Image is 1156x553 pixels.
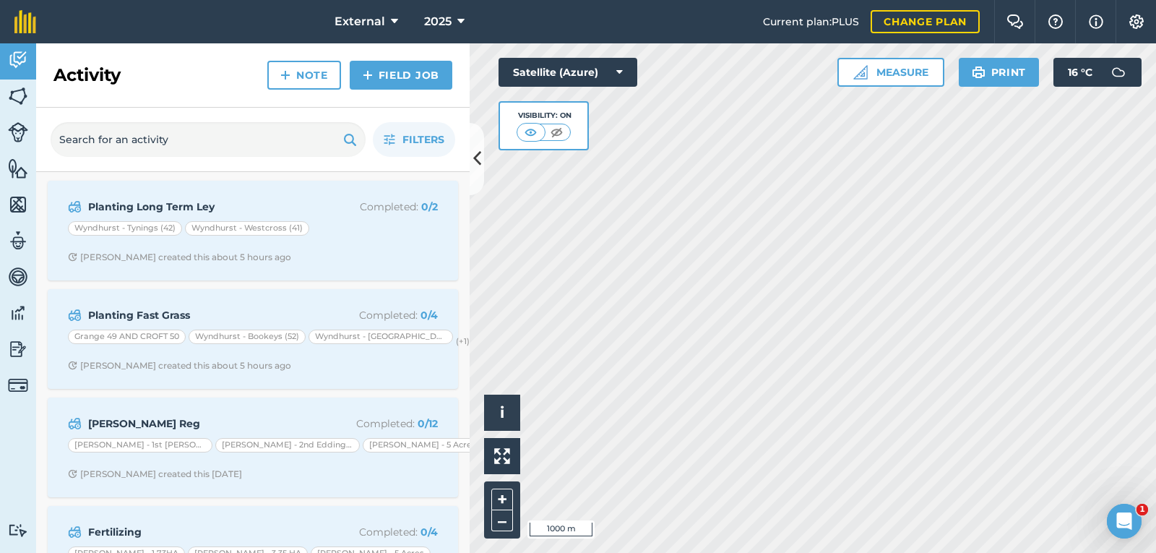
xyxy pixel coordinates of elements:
div: [PERSON_NAME] created this [DATE] [68,468,242,480]
div: Wyndhurst - [GEOGRAPHIC_DATA] (51) [309,330,453,344]
img: Clock with arrow pointing clockwise [68,361,77,370]
img: svg+xml;base64,PHN2ZyB4bWxucz0iaHR0cDovL3d3dy53My5vcmcvMjAwMC9zdmciIHdpZHRoPSI1NiIgaGVpZ2h0PSI2MC... [8,158,28,179]
img: Clock with arrow pointing clockwise [68,252,77,262]
button: Satellite (Azure) [499,58,637,87]
span: External [335,13,385,30]
strong: [PERSON_NAME] Reg [88,416,317,432]
img: A question mark icon [1047,14,1064,29]
span: 16 ° C [1068,58,1092,87]
h2: Activity [53,64,121,87]
img: Clock with arrow pointing clockwise [68,469,77,479]
img: svg+xml;base64,PD94bWwgdmVyc2lvbj0iMS4wIiBlbmNvZGluZz0idXRmLTgiPz4KPCEtLSBHZW5lcmF0b3I6IEFkb2JlIE... [8,375,28,395]
p: Completed : [323,416,438,432]
img: A cog icon [1128,14,1145,29]
img: svg+xml;base64,PHN2ZyB4bWxucz0iaHR0cDovL3d3dy53My5vcmcvMjAwMC9zdmciIHdpZHRoPSI1NiIgaGVpZ2h0PSI2MC... [8,194,28,215]
button: – [491,510,513,531]
input: Search for an activity [51,122,366,157]
img: svg+xml;base64,PD94bWwgdmVyc2lvbj0iMS4wIiBlbmNvZGluZz0idXRmLTgiPz4KPCEtLSBHZW5lcmF0b3I6IEFkb2JlIE... [68,306,82,324]
img: svg+xml;base64,PD94bWwgdmVyc2lvbj0iMS4wIiBlbmNvZGluZz0idXRmLTgiPz4KPCEtLSBHZW5lcmF0b3I6IEFkb2JlIE... [1104,58,1133,87]
span: 2025 [424,13,452,30]
span: i [500,403,504,421]
img: svg+xml;base64,PD94bWwgdmVyc2lvbj0iMS4wIiBlbmNvZGluZz0idXRmLTgiPz4KPCEtLSBHZW5lcmF0b3I6IEFkb2JlIE... [68,523,82,541]
button: i [484,395,520,431]
iframe: Intercom live chat [1107,504,1142,539]
div: Grange 49 AND CROFT 50 [68,330,186,344]
img: svg+xml;base64,PD94bWwgdmVyc2lvbj0iMS4wIiBlbmNvZGluZz0idXRmLTgiPz4KPCEtLSBHZW5lcmF0b3I6IEFkb2JlIE... [8,122,28,142]
img: svg+xml;base64,PHN2ZyB4bWxucz0iaHR0cDovL3d3dy53My5vcmcvMjAwMC9zdmciIHdpZHRoPSIxNCIgaGVpZ2h0PSIyNC... [280,67,290,84]
img: Four arrows, one pointing top left, one top right, one bottom right and the last bottom left [494,448,510,464]
div: Visibility: On [517,110,571,121]
img: svg+xml;base64,PHN2ZyB4bWxucz0iaHR0cDovL3d3dy53My5vcmcvMjAwMC9zdmciIHdpZHRoPSIxNyIgaGVpZ2h0PSIxNy... [1089,13,1103,30]
strong: Planting Long Term Ley [88,199,317,215]
div: [PERSON_NAME] - 1st [PERSON_NAME] [68,438,212,453]
img: svg+xml;base64,PD94bWwgdmVyc2lvbj0iMS4wIiBlbmNvZGluZz0idXRmLTgiPz4KPCEtLSBHZW5lcmF0b3I6IEFkb2JlIE... [8,338,28,360]
div: [PERSON_NAME] - 5 Acres Leg [363,438,501,453]
div: Wyndhurst - Westcross (41) [185,221,309,236]
a: [PERSON_NAME] RegCompleted: 0/12[PERSON_NAME] - 1st [PERSON_NAME][PERSON_NAME] - 2nd Eddingtons 0... [56,406,449,489]
button: 16 °C [1053,58,1142,87]
strong: Fertilizing [88,524,317,540]
button: Print [959,58,1040,87]
img: svg+xml;base64,PD94bWwgdmVyc2lvbj0iMS4wIiBlbmNvZGluZz0idXRmLTgiPz4KPCEtLSBHZW5lcmF0b3I6IEFkb2JlIE... [8,266,28,288]
strong: Planting Fast Grass [88,307,317,323]
div: [PERSON_NAME] created this about 5 hours ago [68,360,291,372]
a: Planting Long Term LeyCompleted: 0/2Wyndhurst - Tynings (42)Wyndhurst - Westcross (41)Clock with ... [56,189,449,272]
small: (+ 1 ) [456,336,470,346]
span: Current plan : PLUS [763,14,859,30]
strong: 0 / 12 [418,417,438,430]
img: svg+xml;base64,PD94bWwgdmVyc2lvbj0iMS4wIiBlbmNvZGluZz0idXRmLTgiPz4KPCEtLSBHZW5lcmF0b3I6IEFkb2JlIE... [8,49,28,71]
div: [PERSON_NAME] - 2nd Eddingtons 0.5 HA [215,438,360,453]
img: svg+xml;base64,PD94bWwgdmVyc2lvbj0iMS4wIiBlbmNvZGluZz0idXRmLTgiPz4KPCEtLSBHZW5lcmF0b3I6IEFkb2JlIE... [8,230,28,252]
img: svg+xml;base64,PD94bWwgdmVyc2lvbj0iMS4wIiBlbmNvZGluZz0idXRmLTgiPz4KPCEtLSBHZW5lcmF0b3I6IEFkb2JlIE... [68,198,82,215]
img: svg+xml;base64,PD94bWwgdmVyc2lvbj0iMS4wIiBlbmNvZGluZz0idXRmLTgiPz4KPCEtLSBHZW5lcmF0b3I6IEFkb2JlIE... [68,415,82,432]
span: Filters [402,132,444,147]
img: svg+xml;base64,PD94bWwgdmVyc2lvbj0iMS4wIiBlbmNvZGluZz0idXRmLTgiPz4KPCEtLSBHZW5lcmF0b3I6IEFkb2JlIE... [8,523,28,537]
strong: 0 / 4 [420,526,438,539]
img: svg+xml;base64,PD94bWwgdmVyc2lvbj0iMS4wIiBlbmNvZGluZz0idXRmLTgiPz4KPCEtLSBHZW5lcmF0b3I6IEFkb2JlIE... [8,302,28,324]
img: Ruler icon [853,65,868,80]
a: Field Job [350,61,452,90]
a: Planting Fast GrassCompleted: 0/4Grange 49 AND CROFT 50Wyndhurst - Bookeys (52)Wyndhurst - [GEOGR... [56,298,449,380]
strong: 0 / 4 [420,309,438,322]
div: [PERSON_NAME] created this about 5 hours ago [68,252,291,263]
button: + [491,489,513,510]
a: Change plan [871,10,980,33]
button: Filters [373,122,455,157]
img: svg+xml;base64,PHN2ZyB4bWxucz0iaHR0cDovL3d3dy53My5vcmcvMjAwMC9zdmciIHdpZHRoPSI1MCIgaGVpZ2h0PSI0MC... [548,125,566,140]
p: Completed : [323,524,438,540]
img: svg+xml;base64,PHN2ZyB4bWxucz0iaHR0cDovL3d3dy53My5vcmcvMjAwMC9zdmciIHdpZHRoPSI1NiIgaGVpZ2h0PSI2MC... [8,85,28,107]
a: Note [267,61,341,90]
div: Wyndhurst - Tynings (42) [68,221,182,236]
p: Completed : [323,307,438,323]
img: Two speech bubbles overlapping with the left bubble in the forefront [1006,14,1024,29]
button: Measure [837,58,944,87]
strong: 0 / 2 [421,200,438,213]
img: svg+xml;base64,PHN2ZyB4bWxucz0iaHR0cDovL3d3dy53My5vcmcvMjAwMC9zdmciIHdpZHRoPSIxOSIgaGVpZ2h0PSIyNC... [972,64,985,81]
img: fieldmargin Logo [14,10,36,33]
span: 1 [1136,504,1148,515]
div: Wyndhurst - Bookeys (52) [189,330,306,344]
img: svg+xml;base64,PHN2ZyB4bWxucz0iaHR0cDovL3d3dy53My5vcmcvMjAwMC9zdmciIHdpZHRoPSIxOSIgaGVpZ2h0PSIyNC... [343,131,357,148]
p: Completed : [323,199,438,215]
img: svg+xml;base64,PHN2ZyB4bWxucz0iaHR0cDovL3d3dy53My5vcmcvMjAwMC9zdmciIHdpZHRoPSI1MCIgaGVpZ2h0PSI0MC... [522,125,540,140]
img: svg+xml;base64,PHN2ZyB4bWxucz0iaHR0cDovL3d3dy53My5vcmcvMjAwMC9zdmciIHdpZHRoPSIxNCIgaGVpZ2h0PSIyNC... [363,67,373,84]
